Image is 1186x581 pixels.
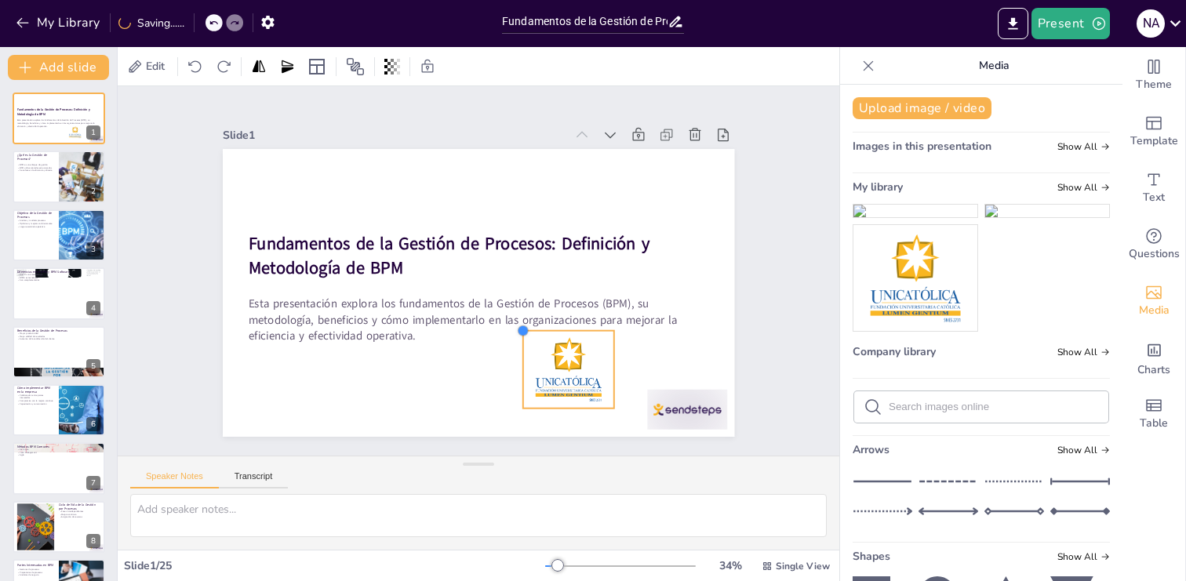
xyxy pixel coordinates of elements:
div: Add images, graphics, shapes or video [1122,273,1185,329]
div: 8 [13,501,105,553]
div: Change the overall theme [1122,47,1185,103]
p: Agile [17,454,100,457]
span: Shapes [853,549,890,564]
p: Ciclo de Vida de la Gestión por Procesos [59,503,100,511]
div: Add charts and graphs [1122,329,1185,386]
span: My library [853,180,903,194]
img: 310f176a-e153-48ef-ab09-1e21c8cefc0f.webp [853,225,977,331]
button: Speaker Notes [130,471,219,488]
div: 4 [86,301,100,315]
img: 0f065652-4975-4f2e-b69c-368f90e70df8.webp [853,205,977,217]
div: 7 [86,476,100,490]
span: Edit [143,59,168,74]
p: Gestores de procesos [17,568,54,571]
p: Son complementarios [17,279,100,282]
p: Lean Management [17,451,100,454]
img: 31efc1f9-9ae9-4edd-aa0e-e62c2b2f1c45.png [985,205,1109,217]
div: 1 [13,93,105,144]
p: ¿Qué es la Gestión de Procesos? [17,152,54,161]
p: Métodos BPM Comunes [17,445,100,449]
span: Images in this presentation [853,139,991,154]
div: 1 [86,125,100,140]
span: Show all [1057,347,1110,358]
button: Present [1031,8,1110,39]
div: Add ready made slides [1122,103,1185,160]
span: Media [1139,302,1170,319]
p: Esta presentación explora los fundamentos de la Gestión de Procesos (BPM), su metodología, benefi... [248,296,708,343]
div: Slide 1 / 25 [124,558,545,573]
div: Slide 1 [223,128,565,143]
span: Text [1143,189,1165,206]
p: Asignación de recursos [59,515,100,518]
p: Optimizar y mejorar continuamente [17,222,54,225]
p: Partes Interesadas en BPM [17,563,54,568]
span: Show all [1057,445,1110,456]
p: Media [881,47,1107,85]
div: Add a table [1122,386,1185,442]
span: Theme [1136,76,1172,93]
button: Add slide [8,55,109,80]
input: Insert title [502,10,668,33]
p: Se enfoca en la eficiencia y eficacia [17,169,54,172]
p: Analistas de negocio [17,574,54,577]
span: Charts [1137,361,1170,379]
div: 6 [13,384,105,436]
span: Questions [1129,245,1180,263]
div: 3 [13,209,105,261]
div: 3 [86,242,100,256]
p: Colaboración entre partes interesadas [17,394,54,399]
strong: Fundamentos de la Gestión de Procesos: Definición y Metodología de BPM [248,232,649,279]
p: BPMS es tecnología [17,276,100,279]
span: Show all [1057,551,1110,562]
p: Esta presentación explora los fundamentos de la Gestión de Procesos (BPM), su metodología, benefi... [17,119,100,128]
div: Saving...... [118,16,184,31]
p: Capacitación y comunicación [17,402,54,405]
p: Aumento de la satisfacción del cliente [17,337,100,340]
span: Table [1140,415,1168,432]
div: Get real-time input from your audience [1122,216,1185,273]
button: Upload image / video [853,97,991,119]
p: Six Sigma [17,448,100,452]
button: My Library [12,10,107,35]
p: Compromiso con la mejora continua [17,400,54,403]
div: 4 [13,267,105,319]
span: Arrows [853,442,889,457]
p: Mayor productividad [17,332,100,335]
p: Mejor calidad de resultados [17,335,100,338]
button: N A [1137,8,1165,39]
p: Mejora continua [59,513,100,516]
p: Analizar y modelar procesos [17,220,54,223]
p: BPM es un enfoque de gestión [17,163,54,166]
div: Add text boxes [1122,160,1185,216]
span: Template [1130,133,1178,150]
span: Show all [1057,182,1110,193]
div: 8 [86,534,100,548]
div: 2 [86,184,100,198]
div: 2 [13,151,105,202]
div: 6 [86,417,100,431]
div: 7 [13,442,105,494]
p: Fases interdependientes [59,510,100,513]
p: Lograr excelencia operativa [17,225,54,228]
span: Single View [776,560,830,572]
button: Transcript [219,471,289,488]
div: Layout [304,54,329,79]
p: Cómo implementar BPM en la empresa [17,386,54,394]
div: 5 [86,359,100,373]
span: Company library [853,344,936,359]
div: N A [1137,9,1165,38]
p: BPM utiliza métodos estructurados [17,166,54,169]
button: Export to PowerPoint [998,8,1028,39]
strong: Fundamentos de la Gestión de Procesos: Definición y Metodología de BPM [17,107,90,116]
p: Diferencias entre BPM y BPM Software [17,270,100,274]
span: Show all [1057,141,1110,152]
input: Search images online [889,401,1099,412]
div: 5 [13,326,105,378]
p: Propietarios de procesos [17,571,54,574]
p: Beneficios de la Gestión de Procesos [17,328,100,332]
p: Objetivo de la Gestión de Procesos [17,211,54,220]
div: 34 % [711,558,749,573]
span: Position [346,57,365,76]
p: BPM es una metodología [17,274,100,277]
